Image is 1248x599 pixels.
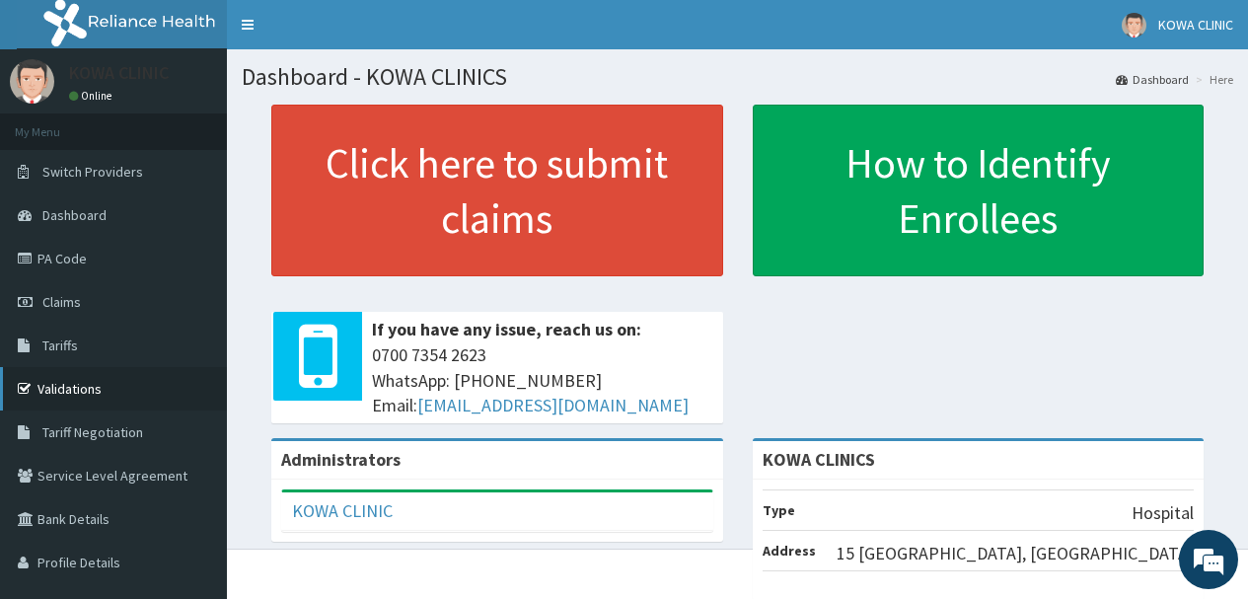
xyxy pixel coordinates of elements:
[837,541,1194,566] p: 15 [GEOGRAPHIC_DATA], [GEOGRAPHIC_DATA]
[1158,16,1233,34] span: KOWA CLINIC
[372,342,713,418] span: 0700 7354 2623 WhatsApp: [PHONE_NUMBER] Email:
[42,293,81,311] span: Claims
[753,105,1205,276] a: How to Identify Enrollees
[69,89,116,103] a: Online
[372,318,641,340] b: If you have any issue, reach us on:
[69,64,169,82] p: KOWA CLINIC
[763,448,875,471] strong: KOWA CLINICS
[417,394,689,416] a: [EMAIL_ADDRESS][DOMAIN_NAME]
[42,337,78,354] span: Tariffs
[1116,71,1189,88] a: Dashboard
[42,163,143,181] span: Switch Providers
[281,448,401,471] b: Administrators
[1122,13,1146,37] img: User Image
[763,501,795,519] b: Type
[271,105,723,276] a: Click here to submit claims
[242,64,1233,90] h1: Dashboard - KOWA CLINICS
[1191,71,1233,88] li: Here
[42,206,107,224] span: Dashboard
[763,542,816,560] b: Address
[42,423,143,441] span: Tariff Negotiation
[292,499,393,522] a: KOWA CLINIC
[10,59,54,104] img: User Image
[1132,500,1194,526] p: Hospital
